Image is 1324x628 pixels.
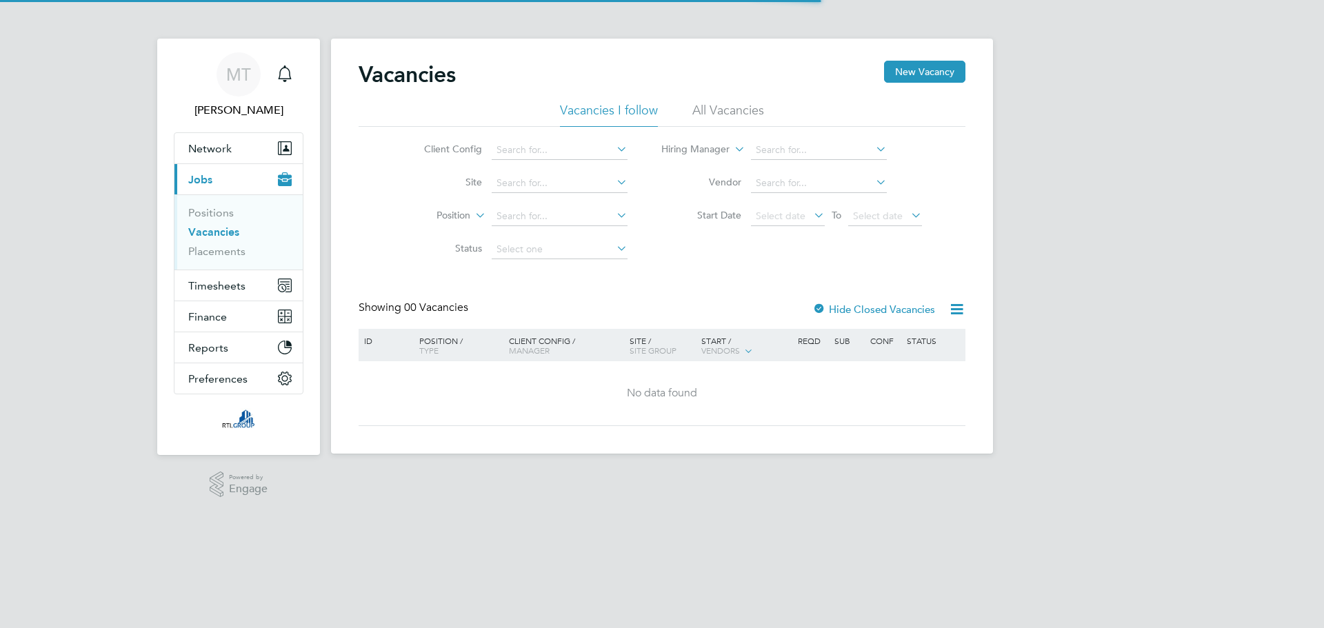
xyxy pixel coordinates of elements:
span: Timesheets [188,279,245,292]
input: Search for... [492,174,628,193]
span: Powered by [229,472,268,483]
div: Client Config / [505,329,626,362]
span: Preferences [188,372,248,385]
span: Manager [509,345,550,356]
div: Status [903,329,963,352]
input: Search for... [492,141,628,160]
label: Hide Closed Vacancies [812,303,935,316]
h2: Vacancies [359,61,456,88]
span: Network [188,142,232,155]
button: Preferences [174,363,303,394]
a: MT[PERSON_NAME] [174,52,303,119]
button: Reports [174,332,303,363]
span: Site Group [630,345,676,356]
li: All Vacancies [692,102,764,127]
span: Jobs [188,173,212,186]
a: Positions [188,206,234,219]
a: Placements [188,245,245,258]
span: MT [226,65,251,83]
label: Vendor [662,176,741,188]
a: Go to home page [174,408,303,430]
span: Vendors [701,345,740,356]
button: Jobs [174,164,303,194]
div: Sub [831,329,867,352]
span: Reports [188,341,228,354]
label: Start Date [662,209,741,221]
div: Position / [409,329,505,362]
span: Select date [853,210,903,222]
input: Select one [492,240,628,259]
div: ID [361,329,409,352]
input: Search for... [492,207,628,226]
label: Hiring Manager [650,143,730,156]
nav: Main navigation [157,39,320,455]
button: Finance [174,301,303,332]
li: Vacancies I follow [560,102,658,127]
label: Status [403,242,482,254]
button: Network [174,133,303,163]
span: Type [419,345,439,356]
input: Search for... [751,174,887,193]
span: Engage [229,483,268,495]
img: recgroupltd-logo-retina.png [221,408,257,430]
input: Search for... [751,141,887,160]
label: Site [403,176,482,188]
div: Reqd [794,329,830,352]
span: Finance [188,310,227,323]
span: 00 Vacancies [404,301,468,314]
label: Position [391,209,470,223]
div: Jobs [174,194,303,270]
button: Timesheets [174,270,303,301]
span: Melissa Tiley [174,102,303,119]
label: Client Config [403,143,482,155]
div: No data found [361,386,963,401]
a: Powered byEngage [210,472,268,498]
div: Site / [626,329,699,362]
span: Select date [756,210,805,222]
div: Showing [359,301,471,315]
div: Start / [698,329,794,363]
button: New Vacancy [884,61,965,83]
div: Conf [867,329,903,352]
span: To [827,206,845,224]
a: Vacancies [188,225,239,239]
